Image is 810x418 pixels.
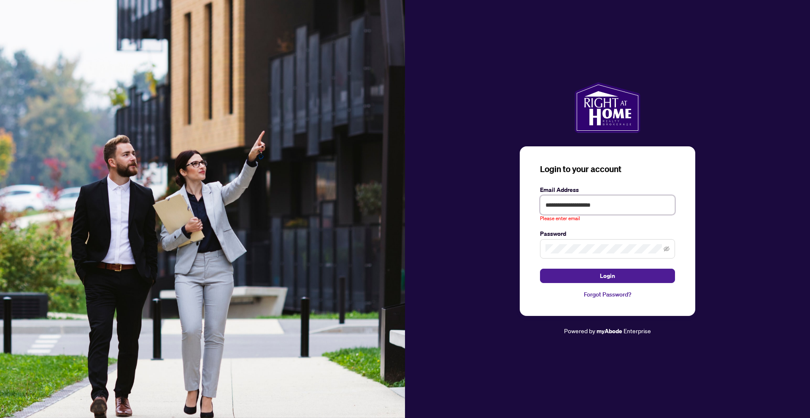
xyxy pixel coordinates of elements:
span: eye-invisible [664,246,670,252]
span: Enterprise [624,327,651,334]
span: Powered by [564,327,595,334]
span: Login [600,269,615,283]
label: Password [540,229,675,238]
a: myAbode [597,326,622,336]
button: Login [540,269,675,283]
a: Forgot Password? [540,290,675,299]
label: Email Address [540,185,675,194]
img: ma-logo [575,82,640,133]
h3: Login to your account [540,163,675,175]
span: Please enter email [540,215,580,223]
